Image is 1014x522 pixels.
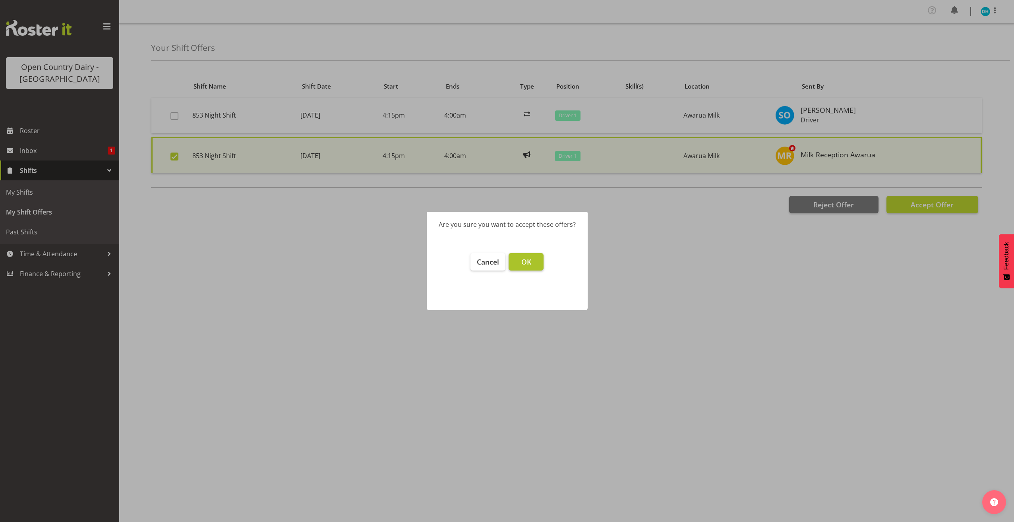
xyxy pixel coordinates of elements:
[999,234,1014,288] button: Feedback - Show survey
[1003,242,1010,270] span: Feedback
[509,253,544,271] button: OK
[990,498,998,506] img: help-xxl-2.png
[521,257,531,267] span: OK
[470,253,505,271] button: Cancel
[477,257,499,267] span: Cancel
[439,220,576,229] div: Are you sure you want to accept these offers?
